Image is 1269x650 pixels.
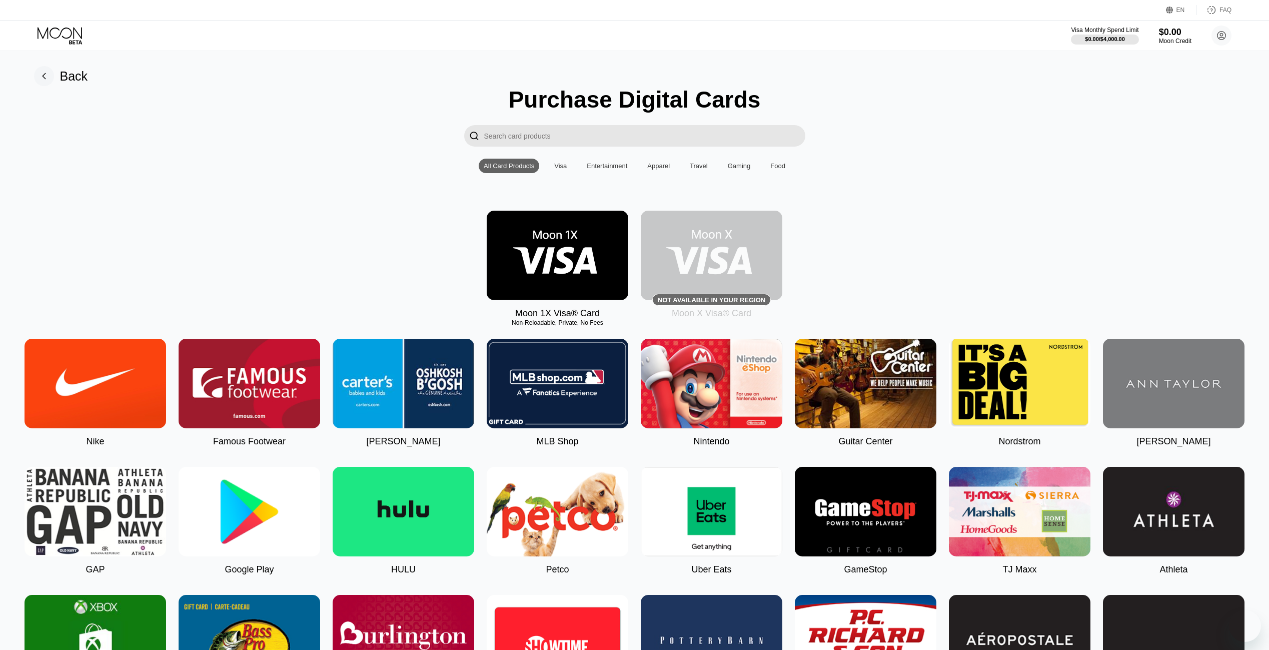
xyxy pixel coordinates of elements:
div: Moon 1X Visa® Card [515,308,600,319]
div: Entertainment [587,162,627,170]
div: [PERSON_NAME] [366,436,440,447]
div: Gaming [723,159,756,173]
div: GameStop [844,564,887,575]
div: MLB Shop [536,436,578,447]
div:  [469,130,479,142]
div: Moon Credit [1159,38,1191,45]
div: FAQ [1219,7,1231,14]
div: Visa [554,162,567,170]
div: Visa Monthly Spend Limit$0.00/$4,000.00 [1071,27,1138,45]
div: $0.00 [1159,27,1191,38]
div: Apparel [647,162,670,170]
div: Moon X Visa® Card [672,308,751,319]
div: Guitar Center [838,436,892,447]
div: Gaming [728,162,751,170]
div: Apparel [642,159,675,173]
div: Back [60,69,88,84]
div: Athleta [1159,564,1187,575]
div: $0.00 / $4,000.00 [1085,36,1125,42]
div: Nordstrom [998,436,1040,447]
iframe: Button to launch messaging window [1229,610,1261,642]
div: Back [34,66,88,86]
div: Petco [546,564,569,575]
div: Food [765,159,790,173]
div: Nintendo [693,436,729,447]
div: Uber Eats [691,564,731,575]
div: TJ Maxx [1002,564,1036,575]
div: [PERSON_NAME] [1136,436,1210,447]
div: GAP [86,564,105,575]
input: Search card products [484,125,805,147]
div:  [464,125,484,147]
div: All Card Products [484,162,534,170]
div: Visa [549,159,572,173]
div: All Card Products [479,159,539,173]
div: Travel [690,162,708,170]
div: Non-Reloadable, Private, No Fees [487,319,628,326]
div: Nike [86,436,104,447]
div: EN [1166,5,1196,15]
div: HULU [391,564,416,575]
div: FAQ [1196,5,1231,15]
div: Not available in your region [641,211,782,300]
div: $0.00Moon Credit [1159,27,1191,45]
div: Food [770,162,785,170]
div: EN [1176,7,1185,14]
div: Visa Monthly Spend Limit [1071,27,1138,34]
div: Purchase Digital Cards [509,86,761,113]
div: Famous Footwear [213,436,286,447]
div: Google Play [225,564,274,575]
div: Not available in your region [658,296,765,304]
div: Travel [685,159,713,173]
div: Entertainment [582,159,632,173]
